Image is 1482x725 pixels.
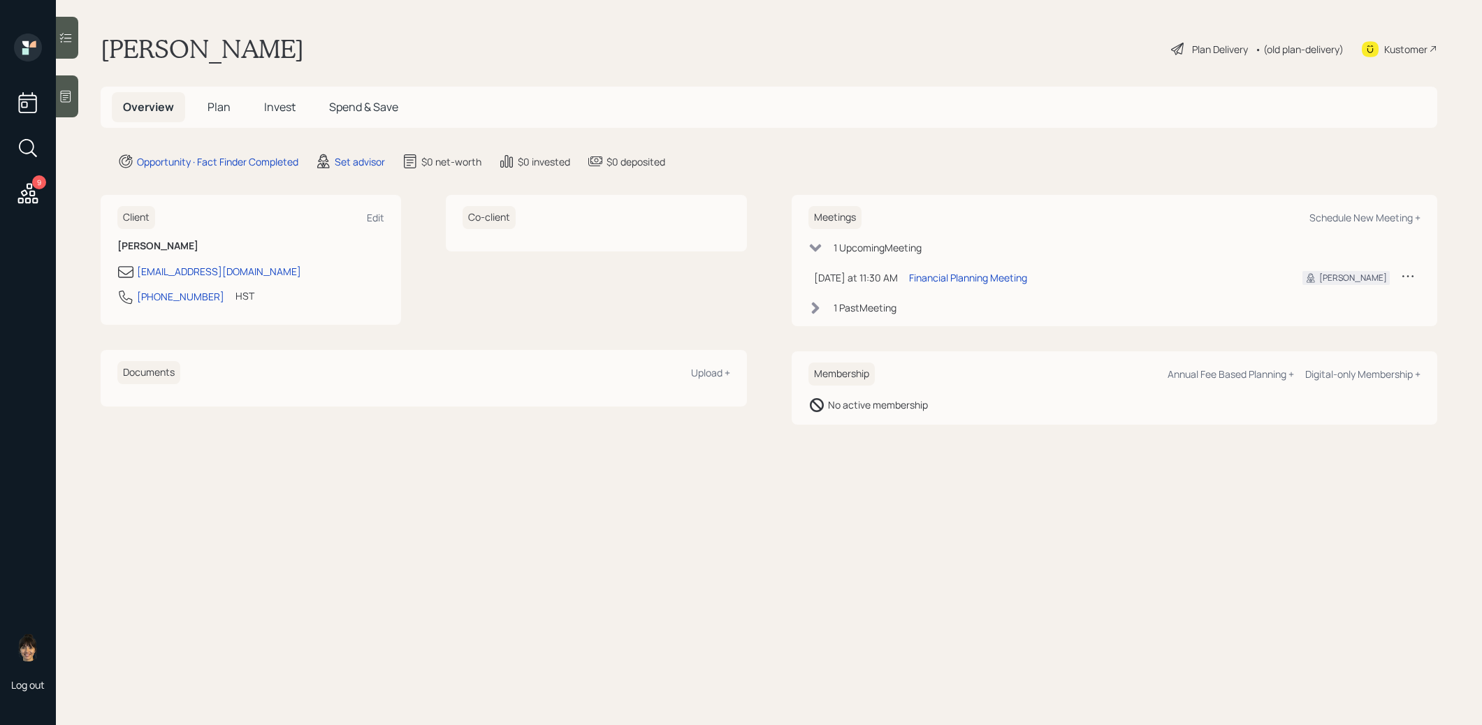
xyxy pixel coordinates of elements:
[1309,211,1421,224] div: Schedule New Meeting +
[117,361,180,384] h6: Documents
[329,99,398,115] span: Spend & Save
[808,362,875,386] h6: Membership
[828,397,928,412] div: No active membership
[137,154,298,169] div: Opportunity · Fact Finder Completed
[834,240,922,255] div: 1 Upcoming Meeting
[367,211,384,224] div: Edit
[463,206,516,229] h6: Co-client
[208,99,231,115] span: Plan
[814,270,898,285] div: [DATE] at 11:30 AM
[1168,367,1294,381] div: Annual Fee Based Planning +
[909,270,1027,285] div: Financial Planning Meeting
[1384,42,1427,57] div: Kustomer
[11,678,45,691] div: Log out
[335,154,385,169] div: Set advisor
[235,288,254,303] div: HST
[117,206,155,229] h6: Client
[123,99,174,115] span: Overview
[32,175,46,189] div: 9
[264,99,296,115] span: Invest
[691,366,730,379] div: Upload +
[117,240,384,252] h6: [PERSON_NAME]
[137,289,224,304] div: [PHONE_NUMBER]
[808,206,862,229] h6: Meetings
[518,154,570,169] div: $0 invested
[14,634,42,661] img: treva-nostdahl-headshot.png
[101,34,304,64] h1: [PERSON_NAME]
[834,300,896,315] div: 1 Past Meeting
[421,154,481,169] div: $0 net-worth
[1192,42,1248,57] div: Plan Delivery
[606,154,665,169] div: $0 deposited
[1305,367,1421,381] div: Digital-only Membership +
[1319,272,1387,284] div: [PERSON_NAME]
[137,264,301,279] div: [EMAIL_ADDRESS][DOMAIN_NAME]
[1255,42,1344,57] div: • (old plan-delivery)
